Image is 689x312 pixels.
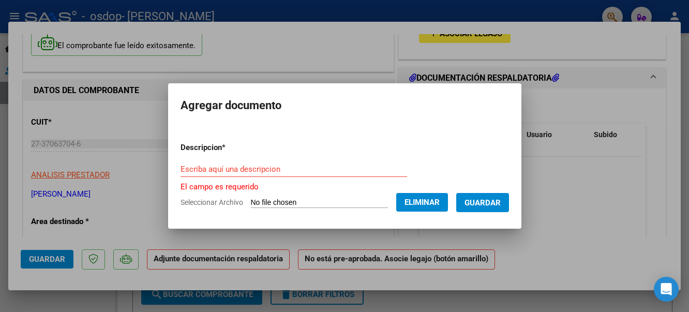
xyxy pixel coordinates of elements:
[456,193,509,212] button: Guardar
[654,277,679,302] div: Open Intercom Messenger
[405,198,440,207] span: Eliminar
[181,181,509,193] p: El campo es requerido
[181,142,279,154] p: Descripcion
[396,193,448,212] button: Eliminar
[181,198,243,206] span: Seleccionar Archivo
[465,198,501,207] span: Guardar
[181,96,509,115] h2: Agregar documento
